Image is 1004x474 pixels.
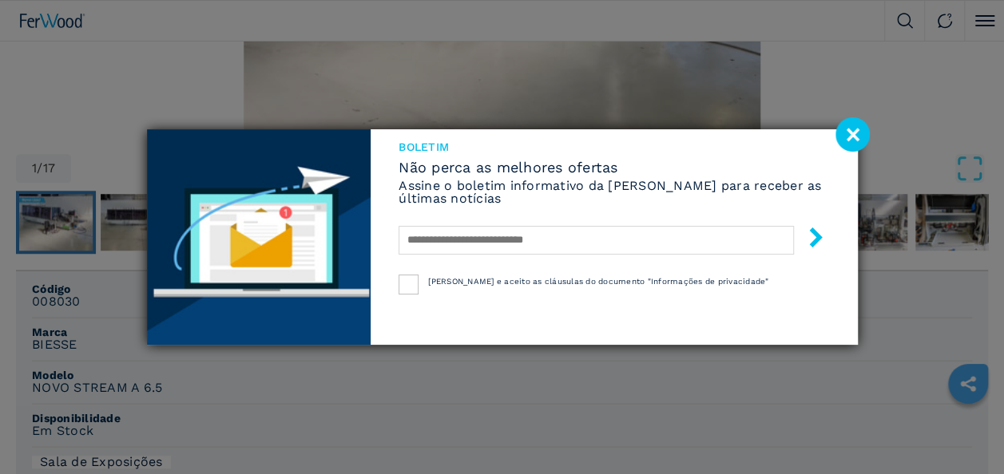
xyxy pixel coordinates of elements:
span: Não perca as melhores ofertas [399,160,829,175]
img: Newsletter image [147,129,371,345]
button: botão de envio [790,221,826,259]
h6: Assine o boletim informativo da [PERSON_NAME] para receber as últimas notícias [399,180,829,205]
span: Boletim [399,141,829,152]
span: [PERSON_NAME] e aceito as cláusulas do documento "Informações de privacidade" [428,277,768,286]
